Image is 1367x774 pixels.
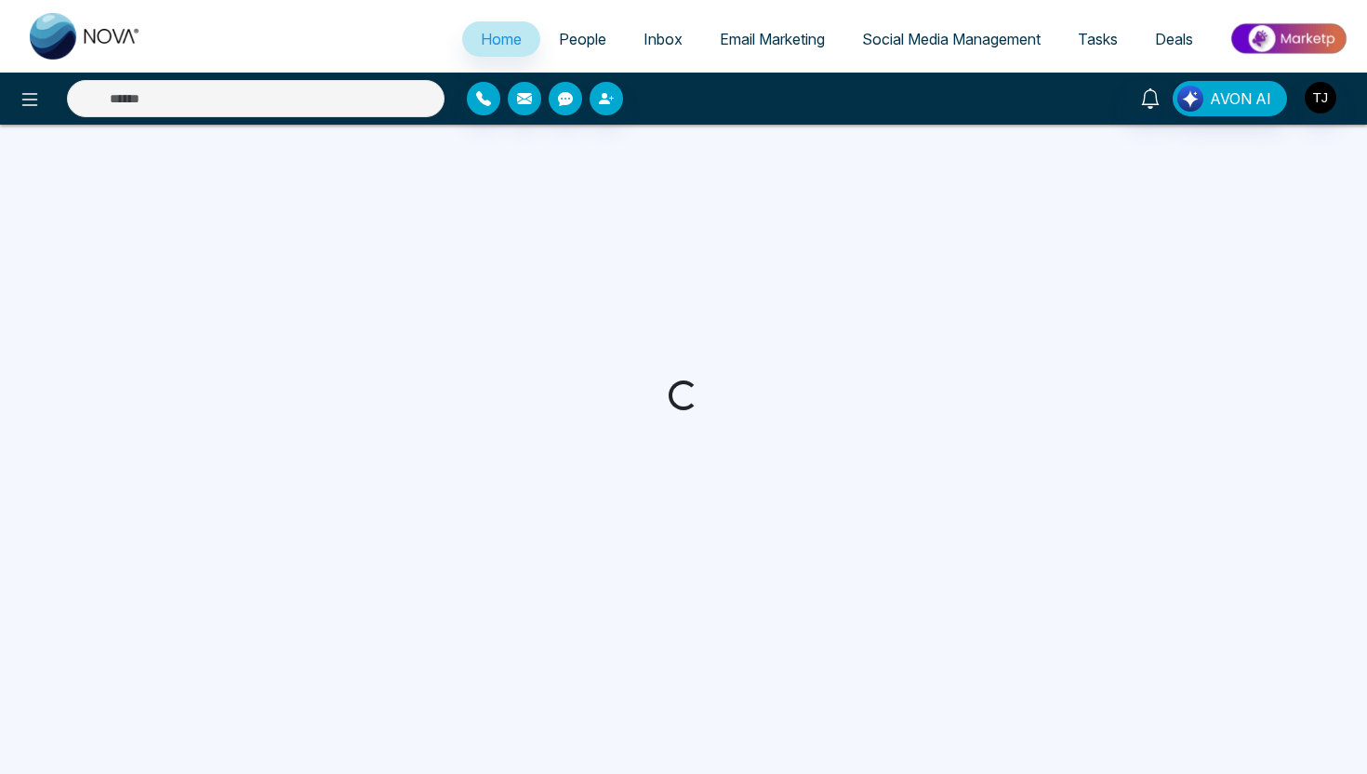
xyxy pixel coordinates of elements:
span: Tasks [1078,30,1118,48]
img: User Avatar [1305,82,1336,113]
a: Deals [1136,21,1212,57]
button: AVON AI [1173,81,1287,116]
a: Social Media Management [843,21,1059,57]
span: People [559,30,606,48]
a: Email Marketing [701,21,843,57]
span: Home [481,30,522,48]
img: Nova CRM Logo [30,13,141,60]
img: Market-place.gif [1221,18,1356,60]
span: Email Marketing [720,30,825,48]
a: Home [462,21,540,57]
a: Inbox [625,21,701,57]
span: AVON AI [1210,87,1271,110]
img: Lead Flow [1177,86,1203,112]
a: People [540,21,625,57]
span: Social Media Management [862,30,1041,48]
span: Deals [1155,30,1193,48]
a: Tasks [1059,21,1136,57]
span: Inbox [644,30,683,48]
